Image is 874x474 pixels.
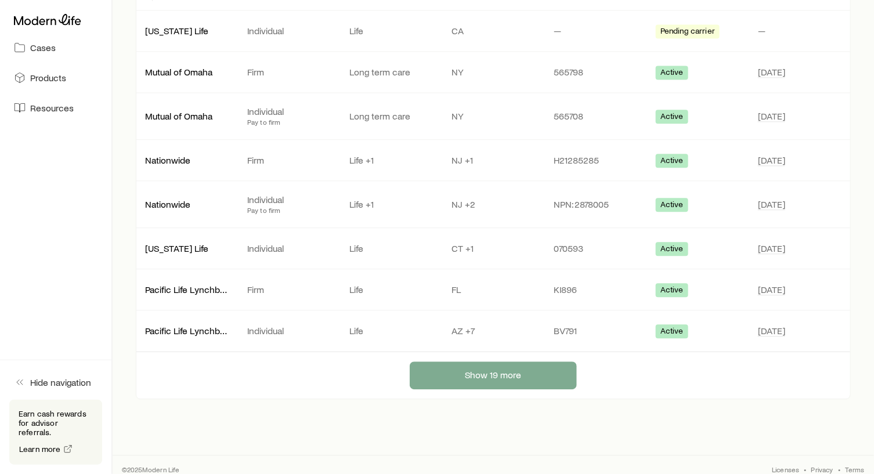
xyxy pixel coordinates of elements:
[758,66,785,78] span: [DATE]
[758,198,785,210] span: [DATE]
[9,400,102,465] div: Earn cash rewards for advisor referrals.Learn more
[9,370,102,395] button: Hide navigation
[30,42,56,53] span: Cases
[452,325,535,336] p: AZ +7
[452,243,535,254] p: CT +1
[247,243,331,254] p: Individual
[758,243,785,254] span: [DATE]
[758,110,785,122] span: [DATE]
[247,325,331,336] p: Individual
[145,25,229,37] p: [US_STATE] Life
[145,243,229,254] p: [US_STATE] Life
[349,284,433,295] p: Life
[247,25,331,37] p: Individual
[660,326,684,338] span: Active
[349,110,433,122] p: Long term care
[804,465,807,474] span: •
[554,25,637,37] p: —
[660,200,684,212] span: Active
[845,465,865,474] a: Terms
[9,65,102,91] a: Products
[660,111,684,124] span: Active
[349,154,433,166] p: Life +1
[19,445,61,453] span: Learn more
[452,110,535,122] p: NY
[758,25,842,37] p: —
[349,25,433,37] p: Life
[30,102,74,114] span: Resources
[660,244,684,256] span: Active
[811,465,833,474] a: Privacy
[145,154,229,166] p: Nationwide
[838,465,840,474] span: •
[349,243,433,254] p: Life
[554,66,637,78] p: 565798
[122,465,180,474] p: © 2025 Modern Life
[9,95,102,121] a: Resources
[145,284,229,295] p: Pacific Life Lynchburg
[145,66,229,78] p: Mutual of Omaha
[145,110,229,122] p: Mutual of Omaha
[247,106,331,117] p: Individual
[758,154,785,166] span: [DATE]
[758,284,785,295] span: [DATE]
[247,194,331,205] p: Individual
[452,66,535,78] p: NY
[349,198,433,210] p: Life +1
[9,35,102,60] a: Cases
[554,198,637,210] p: NPN: 2878005
[452,25,535,37] p: CA
[145,198,229,210] p: Nationwide
[772,465,799,474] a: Licenses
[30,377,91,388] span: Hide navigation
[247,66,331,78] p: Firm
[19,409,93,437] p: Earn cash rewards for advisor referrals.
[660,26,715,38] span: Pending carrier
[554,243,637,254] p: 070593
[349,325,433,336] p: Life
[452,154,535,166] p: NJ +1
[554,154,637,166] p: H21285285
[554,284,637,295] p: KI896
[660,155,684,168] span: Active
[660,67,684,79] span: Active
[145,325,229,336] p: Pacific Life Lynchburg
[410,361,577,389] button: Show 19 more
[30,72,66,84] span: Products
[554,110,637,122] p: 565708
[247,205,331,215] p: Pay to firm
[758,325,785,336] span: [DATE]
[247,284,331,295] p: Firm
[247,154,331,166] p: Firm
[247,117,331,126] p: Pay to firm
[660,285,684,297] span: Active
[554,325,637,336] p: BV791
[349,66,433,78] p: Long term care
[452,198,535,210] p: NJ +2
[452,284,535,295] p: FL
